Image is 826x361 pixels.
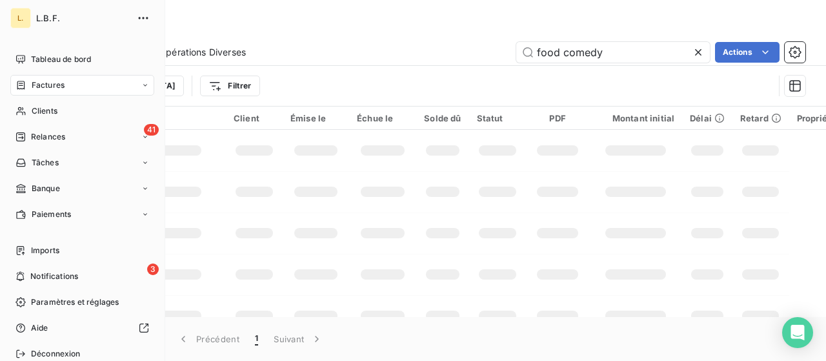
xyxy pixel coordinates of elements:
span: 1 [255,333,258,346]
div: Retard [740,113,781,123]
span: Aide [31,322,48,334]
div: Délai [690,113,725,123]
div: PDF [534,113,581,123]
a: Aide [10,318,154,338]
button: Actions [715,42,780,63]
div: Open Intercom Messenger [782,317,813,348]
span: 3 [147,263,159,275]
span: Paiements [32,209,71,220]
button: 1 [247,325,266,353]
span: Imports [31,245,59,256]
span: Tâches [32,157,59,169]
span: Notifications [30,271,78,282]
span: 41 [144,124,159,136]
span: Paramètres et réglages [31,296,119,308]
button: Filtrer [200,76,259,96]
span: Opérations Diverses [159,46,246,59]
div: L. [10,8,31,28]
span: Factures [32,79,65,91]
span: Déconnexion [31,348,81,360]
div: Client [234,113,275,123]
button: Précédent [169,325,247,353]
button: Suivant [266,325,331,353]
span: Tableau de bord [31,54,91,65]
div: Émise le [290,113,341,123]
input: Rechercher [516,42,710,63]
span: Banque [32,183,60,194]
div: Échue le [357,113,408,123]
span: L.B.F. [36,13,129,23]
div: Solde dû [424,113,461,123]
div: Statut [477,113,519,123]
span: Clients [32,105,57,117]
span: Relances [31,131,65,143]
div: Montant initial [597,113,674,123]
